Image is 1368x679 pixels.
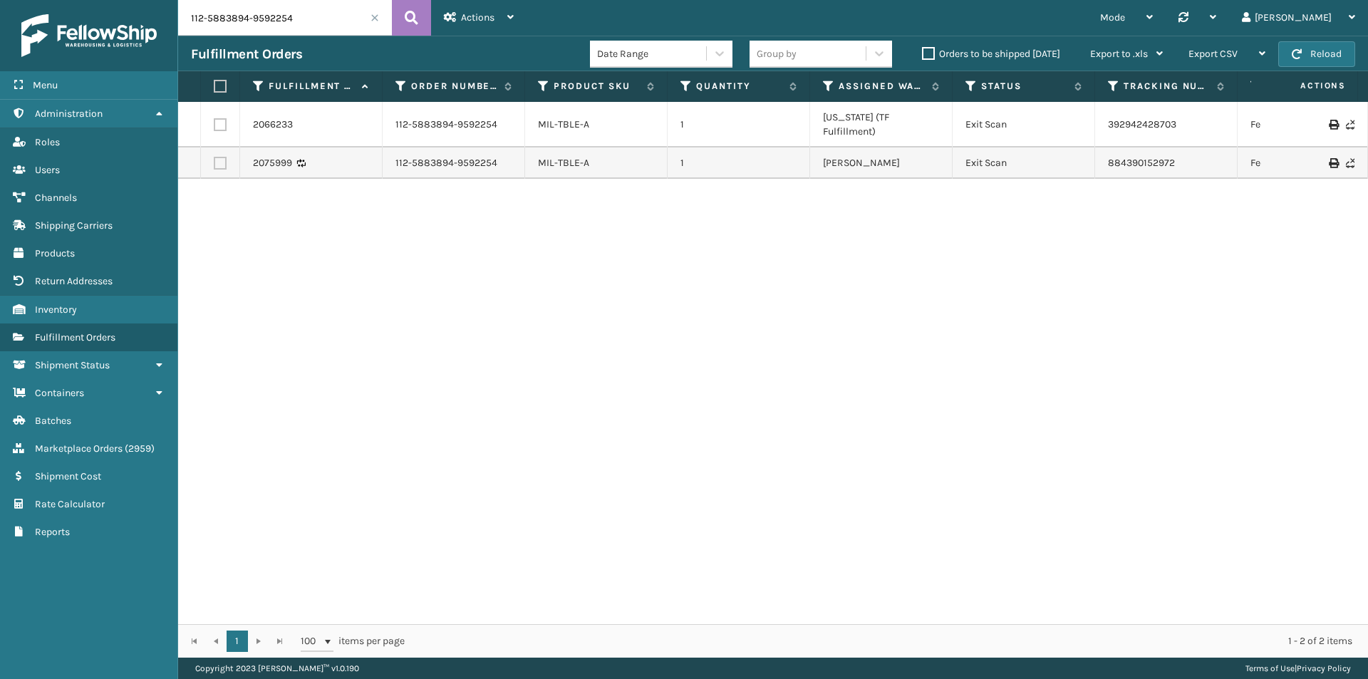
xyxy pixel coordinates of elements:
[35,526,70,538] span: Reports
[696,80,782,93] label: Quantity
[810,147,953,179] td: [PERSON_NAME]
[227,631,248,652] a: 1
[301,631,405,652] span: items per page
[1124,80,1210,93] label: Tracking Number
[668,147,810,179] td: 1
[35,331,115,343] span: Fulfillment Orders
[395,156,497,170] a: 112-5883894-9592254
[21,14,157,57] img: logo
[810,102,953,147] td: [US_STATE] (TF Fulfillment)
[35,108,103,120] span: Administration
[1245,658,1351,679] div: |
[35,192,77,204] span: Channels
[1297,663,1351,673] a: Privacy Policy
[1329,120,1337,130] i: Print Label
[301,634,322,648] span: 100
[1108,118,1176,130] a: 392942428703
[1188,48,1238,60] span: Export CSV
[253,118,293,132] a: 2066233
[395,118,497,132] a: 112-5883894-9592254
[1329,158,1337,168] i: Print Label
[1100,11,1125,24] span: Mode
[1108,157,1175,169] a: 884390152972
[33,79,58,91] span: Menu
[953,102,1095,147] td: Exit Scan
[425,634,1352,648] div: 1 - 2 of 2 items
[125,442,155,455] span: ( 2959 )
[1346,158,1354,168] i: Never Shipped
[35,442,123,455] span: Marketplace Orders
[461,11,494,24] span: Actions
[839,80,925,93] label: Assigned Warehouse
[668,102,810,147] td: 1
[538,118,589,130] a: MIL-TBLE-A
[253,156,292,170] a: 2075999
[1090,48,1148,60] span: Export to .xls
[1346,120,1354,130] i: Never Shipped
[35,136,60,148] span: Roles
[35,415,71,427] span: Batches
[35,275,113,287] span: Return Addresses
[981,80,1067,93] label: Status
[269,80,355,93] label: Fulfillment Order Id
[35,247,75,259] span: Products
[35,359,110,371] span: Shipment Status
[953,147,1095,179] td: Exit Scan
[597,46,708,61] div: Date Range
[1245,663,1295,673] a: Terms of Use
[195,658,359,679] p: Copyright 2023 [PERSON_NAME]™ v 1.0.190
[922,48,1060,60] label: Orders to be shipped [DATE]
[35,164,60,176] span: Users
[1278,41,1355,67] button: Reload
[554,80,640,93] label: Product SKU
[35,387,84,399] span: Containers
[35,498,105,510] span: Rate Calculator
[411,80,497,93] label: Order Number
[35,470,101,482] span: Shipment Cost
[35,219,113,232] span: Shipping Carriers
[757,46,797,61] div: Group by
[538,157,589,169] a: MIL-TBLE-A
[1255,74,1354,98] span: Actions
[35,304,77,316] span: Inventory
[191,46,302,63] h3: Fulfillment Orders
